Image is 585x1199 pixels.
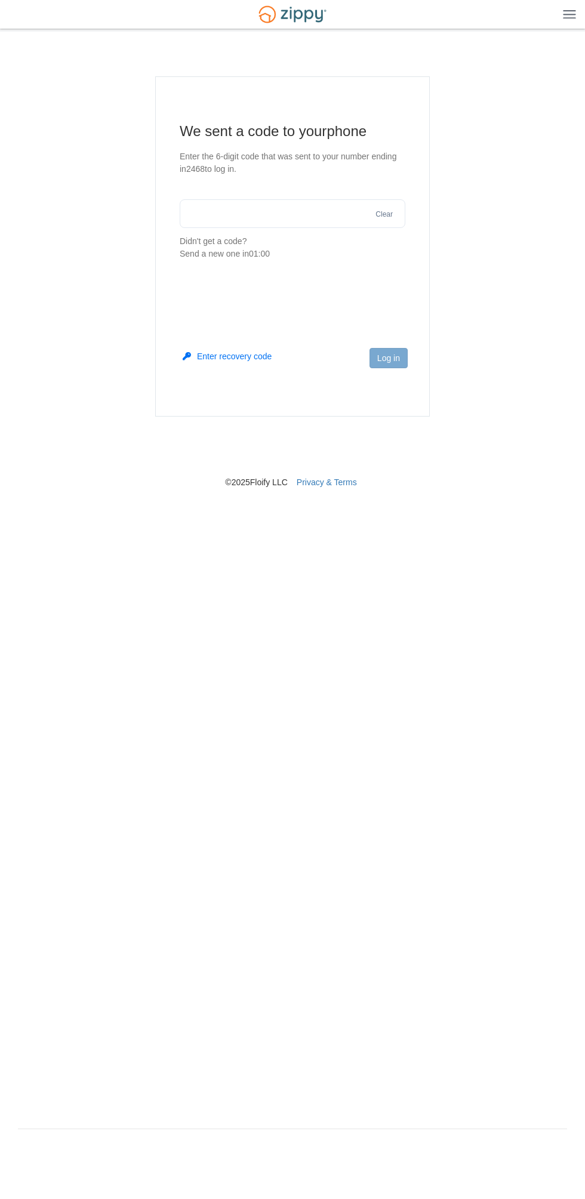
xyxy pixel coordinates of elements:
[18,417,567,488] nav: © 2025 Floify LLC
[180,150,405,175] p: Enter the 6-digit code that was sent to your number ending in 2468 to log in.
[251,1,334,29] img: Logo
[180,248,405,260] div: Send a new one in 01:00
[297,477,357,487] a: Privacy & Terms
[370,348,408,368] button: Log in
[183,350,272,362] button: Enter recovery code
[372,209,396,220] button: Clear
[180,235,405,260] p: Didn't get a code?
[563,10,576,19] img: Mobile Dropdown Menu
[180,122,405,141] h1: We sent a code to your phone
